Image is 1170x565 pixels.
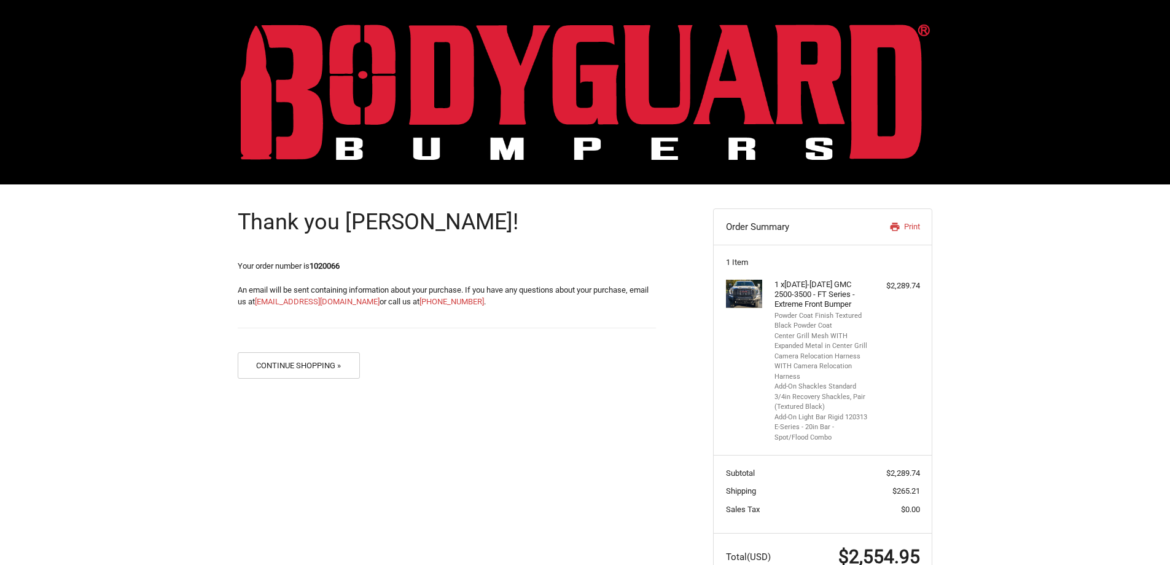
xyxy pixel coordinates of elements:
[238,285,649,307] span: An email will be sent containing information about your purchase. If you have any questions about...
[726,258,920,267] h3: 1 Item
[886,468,920,478] span: $2,289.74
[310,261,340,271] strong: 1020066
[726,505,760,514] span: Sales Tax
[726,468,755,478] span: Subtotal
[238,352,360,379] button: Continue Shopping »
[901,505,920,514] span: $0.00
[774,382,868,413] li: Add-On Shackles Standard 3/4in Recovery Shackles, Pair (Textured Black)
[241,24,930,160] img: BODYGUARD BUMPERS
[1109,506,1170,565] iframe: Chat Widget
[774,331,868,352] li: Center Grill Mesh WITH Expanded Metal in Center Grill
[238,261,340,271] span: Your order number is
[419,297,484,306] a: [PHONE_NUMBER]
[856,221,919,233] a: Print
[774,413,868,443] li: Add-On Light Bar Rigid 120313 E-Series - 20in Bar - Spot/Flood Combo
[726,221,857,233] h3: Order Summary
[255,297,380,306] a: [EMAIL_ADDRESS][DOMAIN_NAME]
[774,280,868,310] h4: 1 x [DATE]-[DATE] GMC 2500-3500 - FT Series - Extreme Front Bumper
[238,208,656,236] h1: Thank you [PERSON_NAME]!
[774,311,868,331] li: Powder Coat Finish Textured Black Powder Coat
[892,486,920,496] span: $265.21
[726,486,756,496] span: Shipping
[726,551,771,563] span: Total (USD)
[774,352,868,382] li: Camera Relocation Harness WITH Camera Relocation Harness
[872,280,920,292] div: $2,289.74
